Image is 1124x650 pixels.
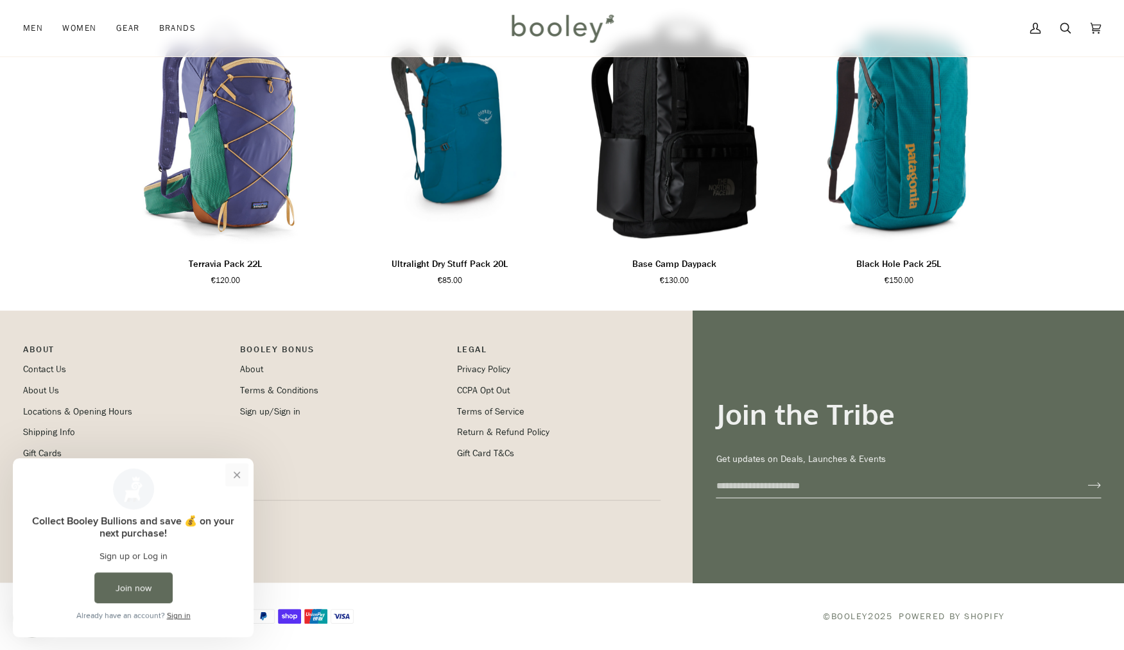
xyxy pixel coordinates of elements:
[716,474,1067,497] input: your-email@example.com
[899,610,1005,622] a: Powered by Shopify
[344,12,556,247] img: Osprey Ultralight Dry Stuff Pack 20L Waterfront Blue - Booley Galway
[1067,475,1101,495] button: Join
[457,363,510,375] a: Privacy Policy
[23,343,227,363] p: Pipeline_Footer Main
[716,396,1101,431] h3: Join the Tribe
[884,275,913,286] span: €150.00
[116,22,140,35] span: Gear
[569,252,781,286] a: Base Camp Daypack
[632,257,716,271] p: Base Camp Daypack
[457,343,661,363] p: Pipeline_Footer Sub
[793,252,1005,286] a: Black Hole Pack 25L
[23,426,75,438] a: Shipping Info
[793,12,1005,247] img: Patagonia Black Hole Pack 25L Belay Blue - Booley Galway
[569,12,781,247] a: Base Camp Daypack
[823,610,892,623] span: © 2025
[457,406,524,418] a: Terms of Service
[189,257,262,271] p: Terravia Pack 22L
[392,257,508,271] p: Ultralight Dry Stuff Pack 20L
[793,12,1005,286] product-grid-item: Black Hole Pack 25L
[62,22,96,35] span: Women
[240,406,300,418] a: Sign up/Sign in
[506,10,618,47] img: Booley
[569,12,781,247] img: The North Face Base Camp Daypack TNF Black / Asphalt Grey / Smoked Pearl - Booley Galway
[240,384,318,397] a: Terms & Conditions
[438,275,462,286] span: €85.00
[793,12,1005,247] product-grid-item-variant: Belay Blue
[120,252,332,286] a: Terravia Pack 22L
[23,384,59,397] a: About Us
[856,257,941,271] p: Black Hole Pack 25L
[344,12,556,247] a: Ultralight Dry Stuff Pack 20L
[120,12,332,247] img: Patagonia Terravia Pack 22L Solstice Purple - Booley Galway
[23,363,66,375] a: Contact Us
[240,363,263,375] a: About
[120,12,332,247] a: Terravia Pack 22L
[23,22,43,35] span: Men
[457,447,514,459] a: Gift Card T&Cs
[831,610,867,622] a: Booley
[569,12,781,247] product-grid-item-variant: TNF Black / Asphalt Grey / Smoked Pearl
[211,275,240,286] span: €120.00
[159,22,196,35] span: Brands
[344,12,556,286] product-grid-item: Ultralight Dry Stuff Pack 20L
[23,406,132,418] a: Locations & Opening Hours
[457,426,549,438] a: Return & Refund Policy
[120,12,332,247] product-grid-item-variant: Medium / Solstice Purple
[13,458,254,637] iframe: Loyalty program pop-up with offers and actions
[793,12,1005,247] a: Black Hole Pack 25L
[240,343,444,363] p: Booley Bonus
[660,275,689,286] span: €130.00
[716,452,1101,466] p: Get updates on Deals, Launches & Events
[569,12,781,286] product-grid-item: Base Camp Daypack
[23,447,62,459] a: Gift Cards
[457,384,510,397] a: CCPA Opt Out
[120,12,332,286] product-grid-item: Terravia Pack 22L
[344,252,556,286] a: Ultralight Dry Stuff Pack 20L
[344,12,556,247] product-grid-item-variant: Waterfront Blue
